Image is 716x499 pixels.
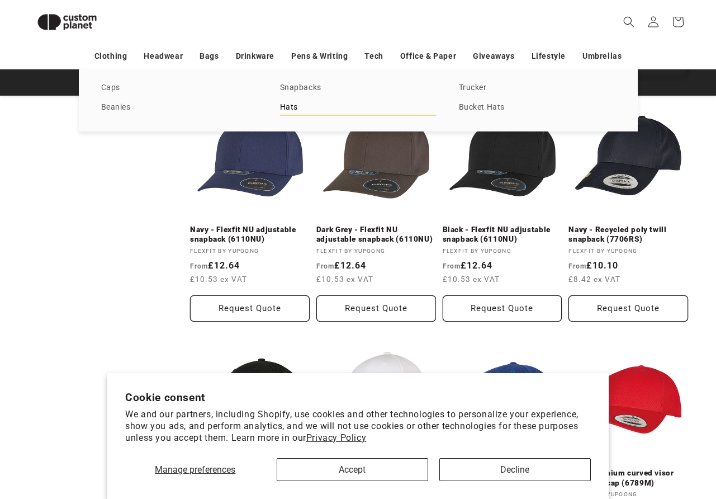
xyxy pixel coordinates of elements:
span: Manage preferences [155,464,235,475]
a: Black - Flexfit NU adjustable snapback (6110NU) [443,225,562,244]
a: Office & Paper [400,46,456,66]
a: Caps [101,81,258,96]
button: Decline [439,458,591,481]
button: Request Quote [190,295,310,322]
a: Lifestyle [532,46,566,66]
a: Snapbacks [280,81,437,96]
a: Bags [200,46,219,66]
a: Privacy Policy [306,432,366,443]
p: We and our partners, including Shopify, use cookies and other technologies to personalize your ex... [125,409,591,444]
a: Bucket Hats [459,100,615,115]
button: Accept [277,458,428,481]
a: Headwear [144,46,183,66]
a: Beanies [101,100,258,115]
a: Hats [280,100,437,115]
a: Tech [364,46,383,66]
img: Custom Planet [28,4,106,40]
a: Dark Grey - Flexfit NU adjustable snapback (6110NU) [316,225,436,244]
a: Trucker [459,81,615,96]
summary: Search [617,10,641,34]
iframe: Chat Widget [524,378,716,499]
button: Manage preferences [125,458,265,481]
a: Giveaways [473,46,514,66]
a: Umbrellas [582,46,622,66]
a: Navy - Recycled poly twill snapback (7706RS) [568,225,688,244]
a: Pens & Writing [291,46,348,66]
button: Request Quote [443,295,562,322]
a: Drinkware [236,46,274,66]
a: Clothing [94,46,127,66]
a: Navy - Flexfit NU adjustable snapback (6110NU) [190,225,310,244]
button: Request Quote [568,295,688,322]
h2: Cookie consent [125,391,591,404]
button: Request Quote [316,295,436,322]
